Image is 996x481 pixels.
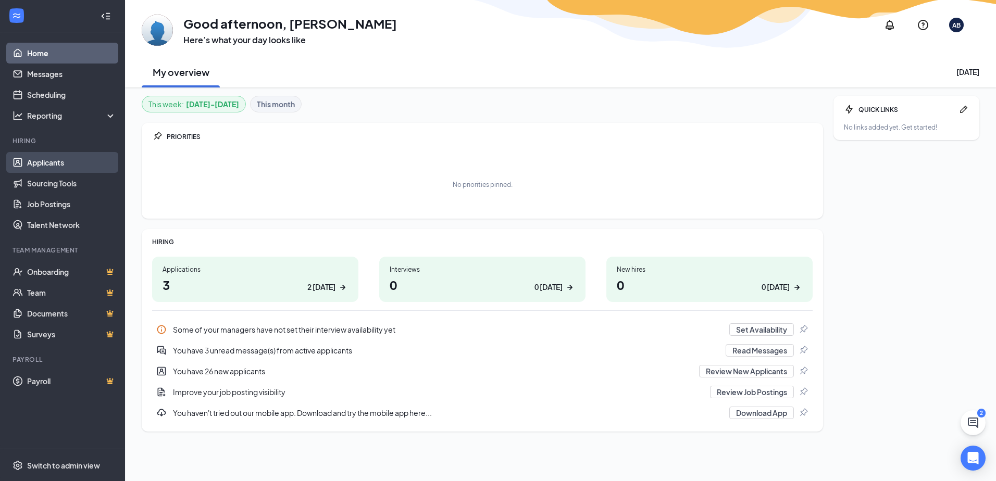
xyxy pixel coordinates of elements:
a: OnboardingCrown [27,261,116,282]
div: Open Intercom Messenger [961,446,986,471]
div: You haven't tried out our mobile app. Download and try the mobile app here... [173,408,723,418]
div: You have 26 new applicants [152,361,813,382]
img: Andy Bidelman [142,15,173,46]
a: New hires00 [DATE]ArrowRight [606,257,813,302]
svg: Download [156,408,167,418]
div: HIRING [152,237,813,246]
div: No links added yet. Get started! [844,123,969,132]
svg: Pin [152,131,163,142]
div: Team Management [13,246,114,255]
a: DocumentsCrown [27,303,116,324]
div: PRIORITIES [167,132,813,141]
svg: Pin [798,408,808,418]
div: No priorities pinned. [453,180,513,189]
div: 0 [DATE] [534,282,563,293]
svg: Info [156,324,167,335]
h1: 3 [163,276,348,294]
div: Interviews [390,265,575,274]
div: 0 [DATE] [762,282,790,293]
h2: My overview [153,66,209,79]
svg: ChatActive [967,416,979,429]
h3: Here’s what your day looks like [183,34,397,46]
a: DocumentAddImprove your job posting visibilityReview Job PostingsPin [152,382,813,402]
div: Improve your job posting visibility [152,382,813,402]
svg: DocumentAdd [156,387,167,397]
div: [DATE] [956,67,979,77]
div: Switch to admin view [27,460,100,471]
div: You have 3 unread message(s) from active applicants [173,345,719,356]
h1: 0 [617,276,802,294]
a: Scheduling [27,84,116,105]
a: Job Postings [27,194,116,214]
button: Review Job Postings [710,386,794,398]
svg: Pin [798,345,808,356]
a: PayrollCrown [27,371,116,391]
b: This month [257,98,295,110]
svg: WorkstreamLogo [11,10,22,21]
svg: DoubleChatActive [156,345,167,356]
div: 2 [977,409,986,417]
div: This week : [148,98,239,110]
b: [DATE] - [DATE] [186,98,239,110]
svg: Analysis [13,110,23,121]
svg: Collapse [101,11,111,21]
div: 2 [DATE] [307,282,335,293]
div: QUICK LINKS [858,105,954,114]
svg: ArrowRight [792,282,802,293]
a: Messages [27,64,116,84]
h1: 0 [390,276,575,294]
svg: Pen [958,104,969,115]
button: Set Availability [729,323,794,336]
button: Download App [729,407,794,419]
button: ChatActive [961,410,986,435]
a: DoubleChatActiveYou have 3 unread message(s) from active applicantsRead MessagesPin [152,340,813,361]
h1: Good afternoon, [PERSON_NAME] [183,15,397,32]
div: Hiring [13,136,114,145]
svg: Pin [798,387,808,397]
a: Sourcing Tools [27,173,116,194]
div: Some of your managers have not set their interview availability yet [152,319,813,340]
div: Improve your job posting visibility [173,387,704,397]
div: AB [952,21,961,30]
a: DownloadYou haven't tried out our mobile app. Download and try the mobile app here...Download AppPin [152,402,813,423]
svg: QuestionInfo [917,19,929,31]
div: Some of your managers have not set their interview availability yet [173,324,723,335]
svg: Settings [13,460,23,471]
div: New hires [617,265,802,274]
a: Applications32 [DATE]ArrowRight [152,257,358,302]
svg: UserEntity [156,366,167,376]
div: You have 3 unread message(s) from active applicants [152,340,813,361]
a: Interviews00 [DATE]ArrowRight [379,257,586,302]
svg: Pin [798,366,808,376]
svg: ArrowRight [338,282,348,293]
button: Review New Applicants [699,365,794,377]
svg: Notifications [883,19,896,31]
a: Talent Network [27,214,116,235]
a: Applicants [27,152,116,173]
svg: Bolt [844,104,854,115]
div: Reporting [27,110,117,121]
a: Home [27,43,116,64]
a: TeamCrown [27,282,116,303]
button: Read Messages [726,344,794,357]
a: InfoSome of your managers have not set their interview availability yetSet AvailabilityPin [152,319,813,340]
a: UserEntityYou have 26 new applicantsReview New ApplicantsPin [152,361,813,382]
a: SurveysCrown [27,324,116,345]
div: You haven't tried out our mobile app. Download and try the mobile app here... [152,402,813,423]
div: Applications [163,265,348,274]
svg: Pin [798,324,808,335]
div: You have 26 new applicants [173,366,693,376]
div: Payroll [13,355,114,364]
svg: ArrowRight [565,282,575,293]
